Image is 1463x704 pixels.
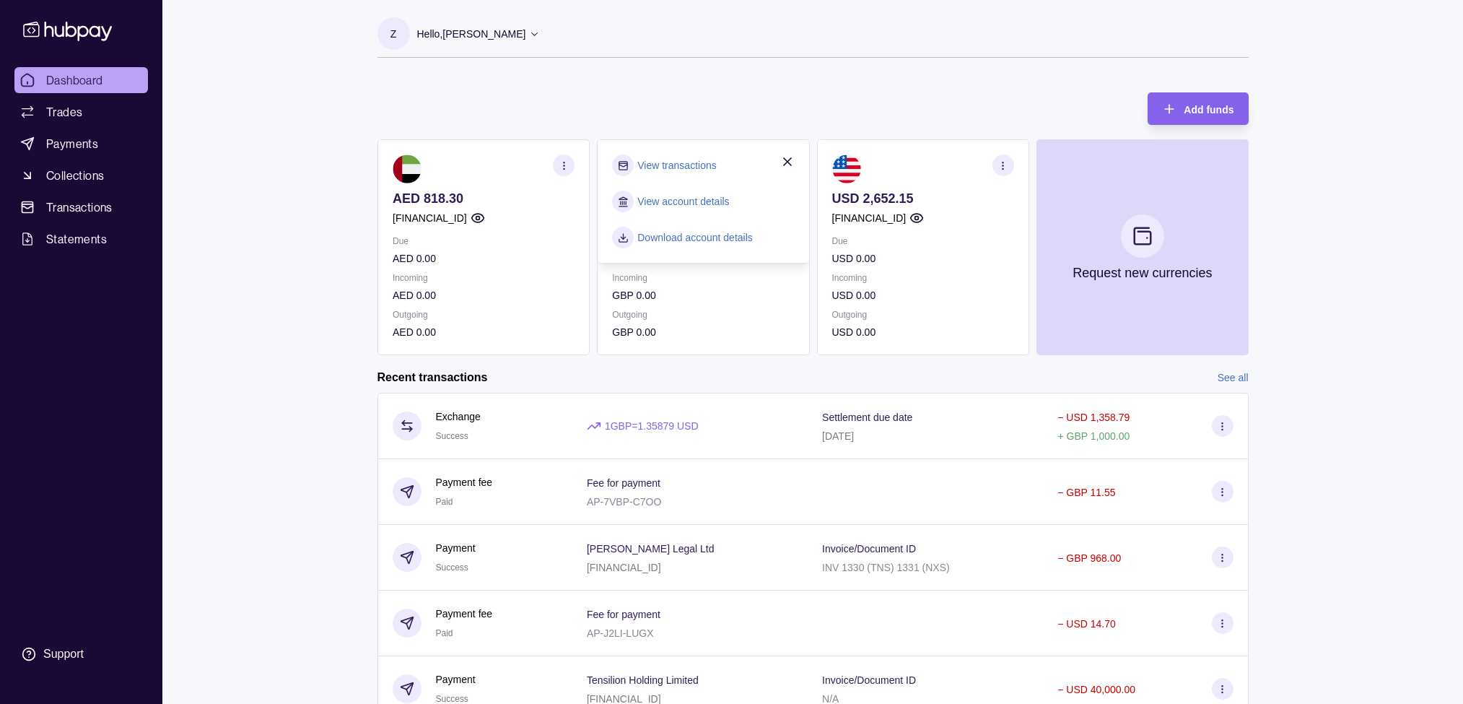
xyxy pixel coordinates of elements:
span: Trades [46,103,82,121]
p: Incoming [831,270,1013,286]
p: Incoming [612,270,794,286]
span: Add funds [1184,104,1233,116]
p: + GBP 1,000.00 [1057,430,1130,442]
p: [PERSON_NAME] Legal Ltd [587,543,715,555]
a: View transactions [637,157,716,173]
a: Statements [14,226,148,252]
p: USD 0.00 [831,251,1013,266]
p: Due [393,233,575,249]
p: Z [390,26,397,42]
span: Payments [46,135,98,152]
p: Outgoing [612,307,794,323]
p: [DATE] [822,430,854,442]
span: Statements [46,230,107,248]
span: Transactions [46,199,113,216]
p: AED 0.00 [393,251,575,266]
p: Exchange [436,409,481,425]
p: Payment [436,672,476,687]
p: Invoice/Document ID [822,543,916,555]
p: − USD 1,358.79 [1057,412,1130,423]
p: AP-J2LI-LUGX [587,627,654,639]
span: Success [436,562,468,573]
p: AED 0.00 [393,287,575,303]
p: USD 0.00 [831,324,1013,340]
p: Tensilion Holding Limited [587,674,699,686]
span: Collections [46,167,104,184]
span: Success [436,694,468,704]
a: Download account details [637,230,753,245]
p: GBP 0.00 [612,324,794,340]
span: Dashboard [46,71,103,89]
p: AED 0.00 [393,324,575,340]
p: AP-7VBP-C7OO [587,496,661,508]
button: Add funds [1148,92,1248,125]
span: Success [436,431,468,441]
p: Invoice/Document ID [822,674,916,686]
p: USD 2,652.15 [831,191,1013,207]
div: Support [43,646,84,662]
p: Hello, [PERSON_NAME] [417,26,526,42]
img: us [831,155,860,183]
p: − USD 14.70 [1057,618,1116,630]
p: Incoming [393,270,575,286]
p: Due [831,233,1013,249]
img: ae [393,155,422,183]
a: Trades [14,99,148,125]
p: Fee for payment [587,609,660,620]
p: − USD 40,000.00 [1057,684,1135,695]
p: Fee for payment [587,477,660,489]
p: Outgoing [393,307,575,323]
p: Payment [436,540,476,556]
a: View account details [637,194,729,209]
a: Support [14,639,148,669]
p: − GBP 968.00 [1057,552,1121,564]
p: [FINANCIAL_ID] [393,210,467,226]
p: [FINANCIAL_ID] [587,562,661,573]
button: Request new currencies [1036,139,1248,355]
h2: Recent transactions [377,370,488,386]
p: AED 818.30 [393,191,575,207]
span: Paid [436,497,453,507]
p: − GBP 11.55 [1057,487,1115,498]
a: See all [1218,370,1249,386]
a: Dashboard [14,67,148,93]
a: Payments [14,131,148,157]
p: Request new currencies [1073,265,1212,281]
span: Paid [436,628,453,638]
p: GBP 0.00 [612,287,794,303]
p: 1 GBP = 1.35879 USD [605,418,699,434]
p: Payment fee [436,606,493,622]
p: Settlement due date [822,412,912,423]
a: Collections [14,162,148,188]
a: Transactions [14,194,148,220]
p: USD 0.00 [831,287,1013,303]
p: Outgoing [831,307,1013,323]
p: [FINANCIAL_ID] [831,210,906,226]
p: INV 1330 (TNS) 1331 (NXS) [822,562,950,573]
p: Payment fee [436,474,493,490]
